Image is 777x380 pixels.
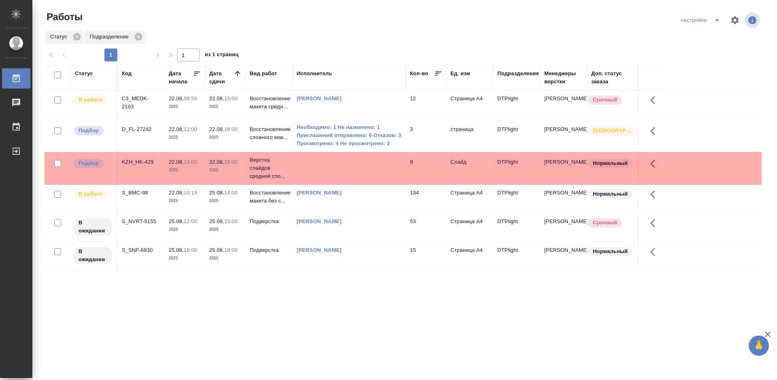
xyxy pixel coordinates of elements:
[79,190,102,198] p: В работе
[50,33,70,41] p: Статус
[645,121,665,141] button: Здесь прячутся важные кнопки
[297,190,342,196] a: [PERSON_NAME]
[184,126,197,132] p: 12:00
[297,123,402,148] a: Необходимо: 1 Не назначено: 1 Приглашений отправлено: 9 Отказов: 3 Просмотрено: 4 Не просмотрено: 2
[250,125,289,141] p: Восстановление сложного мак...
[169,254,201,262] p: 2025
[209,70,234,86] div: Дата сдачи
[297,218,342,224] a: [PERSON_NAME]
[224,218,238,224] p: 15:00
[544,70,583,86] div: Менеджеры верстки
[184,159,197,165] p: 14:00
[209,247,224,253] p: 25.08,
[250,217,289,226] p: Подверстка
[209,218,224,224] p: 25.08,
[79,219,107,235] p: В ожидании
[209,126,224,132] p: 22.08,
[169,126,184,132] p: 22.08,
[75,70,93,78] div: Статус
[224,95,238,101] p: 15:00
[645,91,665,110] button: Здесь прячутся важные кнопки
[209,103,242,111] p: 2025
[544,158,583,166] p: [PERSON_NAME]
[73,95,113,106] div: Исполнитель выполняет работу
[45,11,83,23] span: Работы
[497,70,539,78] div: Подразделение
[645,213,665,233] button: Здесь прячутся важные кнопки
[122,246,161,254] div: S_SNF-6830
[493,121,540,150] td: DTPlight
[250,156,289,180] p: Верстка слайдов средней сло...
[493,91,540,119] td: DTPlight
[593,159,628,167] p: Нормальный
[209,190,224,196] p: 25.08,
[593,219,617,227] p: Срочный
[593,247,628,255] p: Нормальный
[406,213,446,242] td: 53
[446,91,493,119] td: Страница А4
[544,217,583,226] p: [PERSON_NAME]
[169,95,184,101] p: 22.08,
[406,185,446,213] td: 134
[184,218,197,224] p: 12:00
[45,31,83,44] div: Статус
[450,70,470,78] div: Ед. изм
[645,242,665,262] button: Здесь прячутся важные кнопки
[224,190,238,196] p: 14:00
[169,247,184,253] p: 25.08,
[169,159,184,165] p: 22.08,
[250,246,289,254] p: Подверстка
[169,133,201,141] p: 2025
[493,242,540,270] td: DTPlight
[122,189,161,197] div: S_BMC-98
[79,159,99,167] p: Подбор
[593,190,628,198] p: Нормальный
[544,189,583,197] p: [PERSON_NAME]
[446,242,493,270] td: Страница А4
[297,247,342,253] a: [PERSON_NAME]
[297,95,342,101] a: [PERSON_NAME]
[184,247,197,253] p: 16:00
[593,127,633,135] p: [DEMOGRAPHIC_DATA]
[679,14,725,27] div: split button
[169,226,201,234] p: 2025
[406,91,446,119] td: 12
[169,190,184,196] p: 22.08,
[122,125,161,133] div: D_FL-27242
[406,121,446,150] td: 3
[209,226,242,234] p: 2025
[493,154,540,182] td: DTPlight
[122,158,161,166] div: KZH_HK-429
[209,95,224,101] p: 22.08,
[446,154,493,182] td: Слайд
[297,70,332,78] div: Исполнитель
[73,158,113,169] div: Можно подбирать исполнителей
[749,336,769,356] button: 🙏
[122,95,161,111] div: C3_MEDK-2103
[446,213,493,242] td: Страница А4
[79,96,102,104] p: В работе
[544,246,583,254] p: [PERSON_NAME]
[250,70,277,78] div: Вид работ
[169,218,184,224] p: 25.08,
[224,247,238,253] p: 18:00
[209,133,242,141] p: 2025
[745,13,762,28] span: Посмотреть информацию
[645,154,665,173] button: Здесь прячутся важные кнопки
[493,213,540,242] td: DTPlight
[593,96,617,104] p: Срочный
[169,166,201,174] p: 2025
[250,95,289,111] p: Восстановление макета средн...
[493,185,540,213] td: DTPlight
[209,159,224,165] p: 22.08,
[446,121,493,150] td: страница
[205,50,239,61] span: из 1 страниц
[122,217,161,226] div: S_NVRT-5155
[410,70,428,78] div: Кол-во
[209,254,242,262] p: 2025
[73,217,113,236] div: Исполнитель назначен, приступать к работе пока рано
[90,33,132,41] p: Подразделение
[184,190,197,196] p: 10:19
[73,246,113,265] div: Исполнитель назначен, приступать к работе пока рано
[169,103,201,111] p: 2025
